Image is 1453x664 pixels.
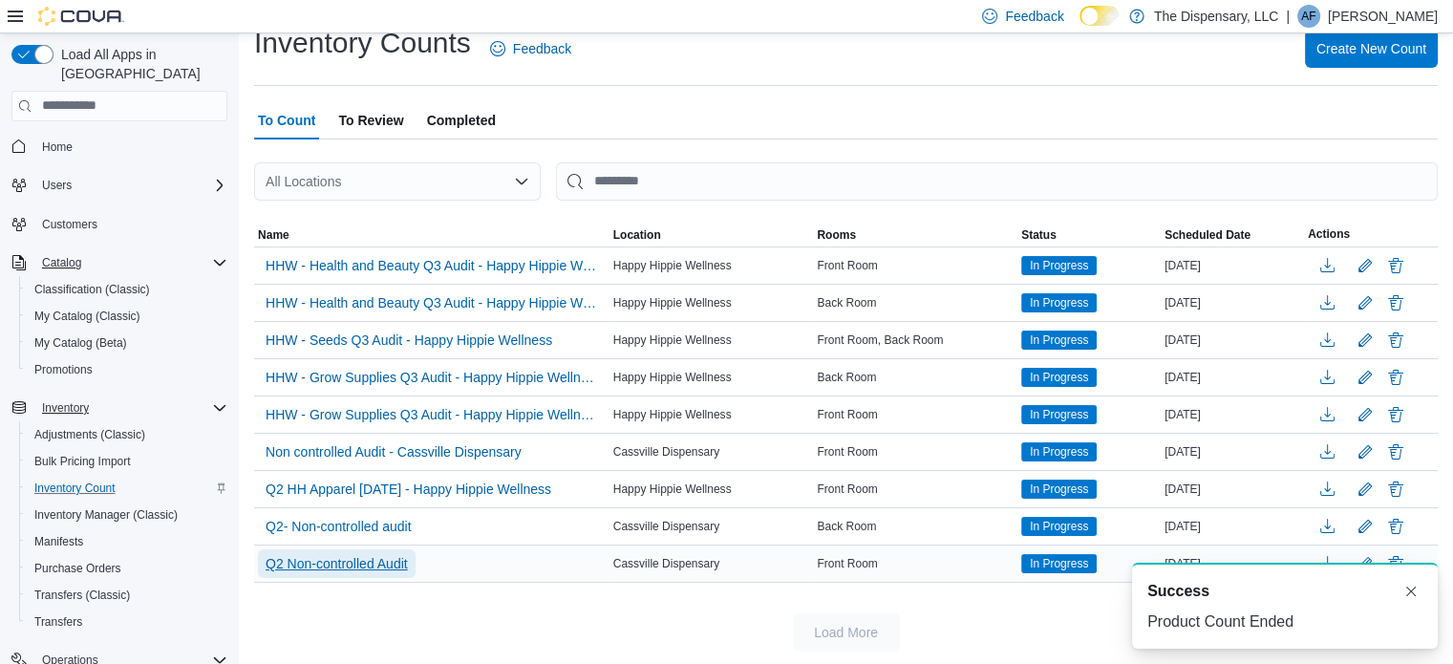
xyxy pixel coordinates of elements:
span: Manifests [27,530,227,553]
button: Home [4,133,235,161]
span: Inventory [42,400,89,416]
span: In Progress [1021,331,1097,350]
div: [DATE] [1161,478,1304,501]
span: Happy Hippie Wellness [613,258,732,273]
button: Non controlled Audit - Cassville Dispensary [258,438,529,466]
a: Customers [34,213,105,236]
button: Q2 HH Apparel [DATE] - Happy Hippie Wellness [258,475,559,503]
span: Inventory [34,396,227,419]
span: Load All Apps in [GEOGRAPHIC_DATA] [53,45,227,83]
span: Scheduled Date [1165,227,1250,243]
a: Inventory Manager (Classic) [27,503,185,526]
button: Inventory [34,396,96,419]
span: Bulk Pricing Import [27,450,227,473]
p: [PERSON_NAME] [1328,5,1438,28]
span: In Progress [1030,294,1088,311]
div: Product Count Ended [1147,610,1422,633]
span: In Progress [1030,518,1088,535]
span: Happy Hippie Wellness [613,332,732,348]
button: My Catalog (Beta) [19,330,235,356]
span: In Progress [1030,332,1088,349]
span: Create New Count [1316,39,1426,58]
div: [DATE] [1161,403,1304,426]
button: HHW - Health and Beauty Q3 Audit - Happy Hippie Wellness [258,289,606,317]
button: Purchase Orders [19,555,235,582]
span: Bulk Pricing Import [34,454,131,469]
button: Location [609,224,814,246]
span: HHW - Grow Supplies Q3 Audit - Happy Hippie Wellness [266,368,598,387]
div: [DATE] [1161,440,1304,463]
h1: Inventory Counts [254,24,471,62]
button: Catalog [34,251,89,274]
span: HHW - Seeds Q3 Audit - Happy Hippie Wellness [266,331,552,350]
span: Cassville Dispensary [613,444,719,460]
span: HHW - Health and Beauty Q3 Audit - Happy Hippie Wellness [266,293,598,312]
span: Manifests [34,534,83,549]
button: Delete [1384,440,1407,463]
span: Transfers [34,614,82,630]
button: Load More [793,613,900,652]
button: Edit count details [1354,438,1377,466]
span: Happy Hippie Wellness [613,482,732,497]
span: Success [1147,580,1209,603]
a: My Catalog (Classic) [27,305,148,328]
span: Q2 Non-controlled Audit [266,554,408,573]
button: HHW - Health and Beauty Q3 Audit - Happy Hippie Wellness [258,251,606,280]
span: In Progress [1021,405,1097,424]
span: Transfers [27,610,227,633]
a: Home [34,136,80,159]
span: In Progress [1021,517,1097,536]
span: In Progress [1030,443,1088,461]
button: Dismiss toast [1400,580,1422,603]
a: Purchase Orders [27,557,129,580]
span: Load More [814,623,878,642]
div: Front Room, Back Room [813,329,1017,352]
span: My Catalog (Beta) [27,332,227,354]
span: Happy Hippie Wellness [613,295,732,311]
button: Open list of options [514,174,529,189]
span: My Catalog (Classic) [27,305,227,328]
button: Bulk Pricing Import [19,448,235,475]
button: Edit count details [1354,512,1377,541]
span: Inventory Count [34,481,116,496]
div: [DATE] [1161,254,1304,277]
button: Scheduled Date [1161,224,1304,246]
div: Front Room [813,552,1017,575]
span: In Progress [1030,481,1088,498]
button: HHW - Seeds Q3 Audit - Happy Hippie Wellness [258,326,560,354]
div: [DATE] [1161,329,1304,352]
div: Front Room [813,478,1017,501]
button: Delete [1384,403,1407,426]
button: Transfers [19,609,235,635]
button: Edit count details [1354,251,1377,280]
span: In Progress [1021,256,1097,275]
span: Inventory Manager (Classic) [34,507,178,523]
button: Manifests [19,528,235,555]
span: In Progress [1030,369,1088,386]
span: Adjustments (Classic) [34,427,145,442]
span: In Progress [1030,257,1088,274]
span: To Count [258,101,315,139]
button: Q2 Non-controlled Audit [258,549,416,578]
img: Cova [38,7,124,26]
span: Happy Hippie Wellness [613,407,732,422]
p: | [1286,5,1290,28]
span: HHW - Health and Beauty Q3 Audit - Happy Hippie Wellness [266,256,598,275]
span: Promotions [27,358,227,381]
a: Adjustments (Classic) [27,423,153,446]
button: Delete [1384,515,1407,538]
span: Classification (Classic) [27,278,227,301]
button: Edit count details [1354,326,1377,354]
input: Dark Mode [1079,6,1120,26]
button: Name [254,224,609,246]
span: In Progress [1021,442,1097,461]
span: Cassville Dispensary [613,556,719,571]
div: [DATE] [1161,515,1304,538]
button: Delete [1384,254,1407,277]
button: Catalog [4,249,235,276]
div: Back Room [813,515,1017,538]
span: Non controlled Audit - Cassville Dispensary [266,442,522,461]
span: Promotions [34,362,93,377]
span: Purchase Orders [34,561,121,576]
button: Status [1017,224,1161,246]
